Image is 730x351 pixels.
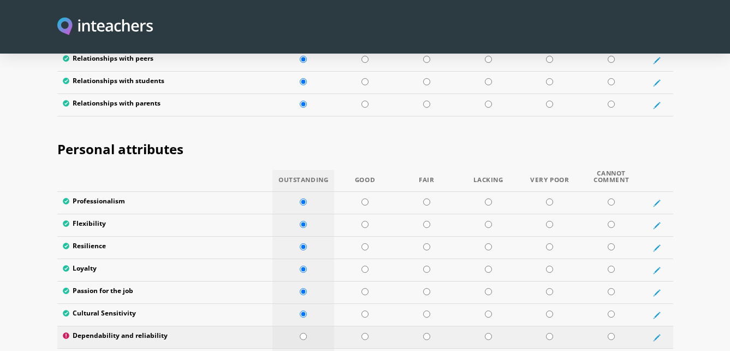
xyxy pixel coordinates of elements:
img: Inteachers [57,17,153,37]
label: Flexibility [63,220,268,231]
th: Outstanding [272,170,334,192]
th: Very Poor [519,170,580,192]
label: Cultural Sensitivity [63,309,268,320]
label: Relationships with peers [63,55,268,66]
th: Good [334,170,396,192]
label: Passion for the job [63,287,268,298]
th: Lacking [458,170,519,192]
th: Cannot Comment [580,170,642,192]
label: Relationships with parents [63,100,268,110]
label: Dependability and reliability [63,332,268,343]
th: Fair [396,170,458,192]
label: Relationships with students [63,77,268,88]
label: Loyalty [63,265,268,276]
label: Resilience [63,242,268,253]
span: Personal attributes [57,140,183,158]
a: Visit this site's homepage [57,17,153,37]
label: Professionalism [63,197,268,208]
